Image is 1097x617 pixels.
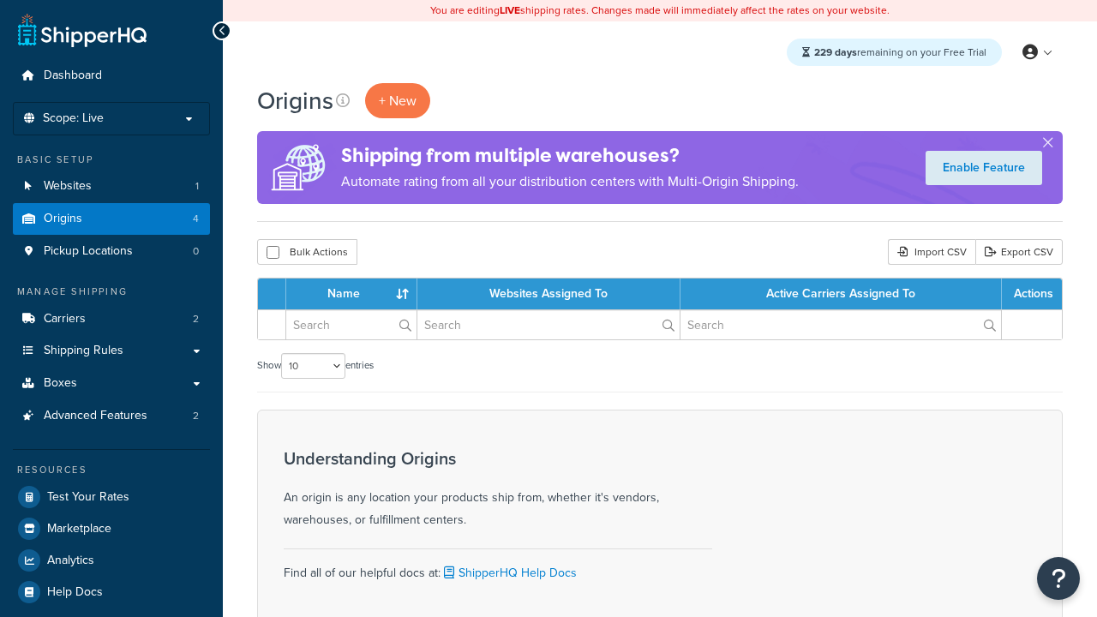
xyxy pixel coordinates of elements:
[13,335,210,367] a: Shipping Rules
[13,171,210,202] a: Websites 1
[193,312,199,326] span: 2
[195,179,199,194] span: 1
[284,548,712,584] div: Find all of our helpful docs at:
[44,244,133,259] span: Pickup Locations
[13,60,210,92] a: Dashboard
[193,212,199,226] span: 4
[1037,557,1080,600] button: Open Resource Center
[680,279,1002,309] th: Active Carriers Assigned To
[13,303,210,335] li: Carriers
[13,513,210,544] a: Marketplace
[44,312,86,326] span: Carriers
[284,449,712,531] div: An origin is any location your products ship from, whether it's vendors, warehouses, or fulfillme...
[13,303,210,335] a: Carriers 2
[13,400,210,432] a: Advanced Features 2
[47,490,129,505] span: Test Your Rates
[814,45,857,60] strong: 229 days
[13,236,210,267] a: Pickup Locations 0
[286,279,417,309] th: Name
[281,353,345,379] select: Showentries
[257,239,357,265] button: Bulk Actions
[13,463,210,477] div: Resources
[1002,279,1062,309] th: Actions
[13,285,210,299] div: Manage Shipping
[13,203,210,235] a: Origins 4
[13,545,210,576] a: Analytics
[47,554,94,568] span: Analytics
[257,353,374,379] label: Show entries
[13,577,210,608] a: Help Docs
[286,310,417,339] input: Search
[417,310,680,339] input: Search
[441,564,577,582] a: ShipperHQ Help Docs
[500,3,520,18] b: LIVE
[680,310,1001,339] input: Search
[975,239,1063,265] a: Export CSV
[44,376,77,391] span: Boxes
[44,409,147,423] span: Advanced Features
[193,244,199,259] span: 0
[888,239,975,265] div: Import CSV
[18,13,147,47] a: ShipperHQ Home
[365,83,430,118] a: + New
[44,69,102,83] span: Dashboard
[13,482,210,512] a: Test Your Rates
[257,84,333,117] h1: Origins
[341,170,799,194] p: Automate rating from all your distribution centers with Multi-Origin Shipping.
[47,585,103,600] span: Help Docs
[341,141,799,170] h4: Shipping from multiple warehouses?
[13,171,210,202] li: Websites
[417,279,680,309] th: Websites Assigned To
[13,236,210,267] li: Pickup Locations
[13,153,210,167] div: Basic Setup
[44,179,92,194] span: Websites
[13,368,210,399] a: Boxes
[787,39,1002,66] div: remaining on your Free Trial
[284,449,712,468] h3: Understanding Origins
[43,111,104,126] span: Scope: Live
[13,400,210,432] li: Advanced Features
[47,522,111,536] span: Marketplace
[926,151,1042,185] a: Enable Feature
[379,91,417,111] span: + New
[44,212,82,226] span: Origins
[13,203,210,235] li: Origins
[44,344,123,358] span: Shipping Rules
[193,409,199,423] span: 2
[257,131,341,204] img: ad-origins-multi-dfa493678c5a35abed25fd24b4b8a3fa3505936ce257c16c00bdefe2f3200be3.png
